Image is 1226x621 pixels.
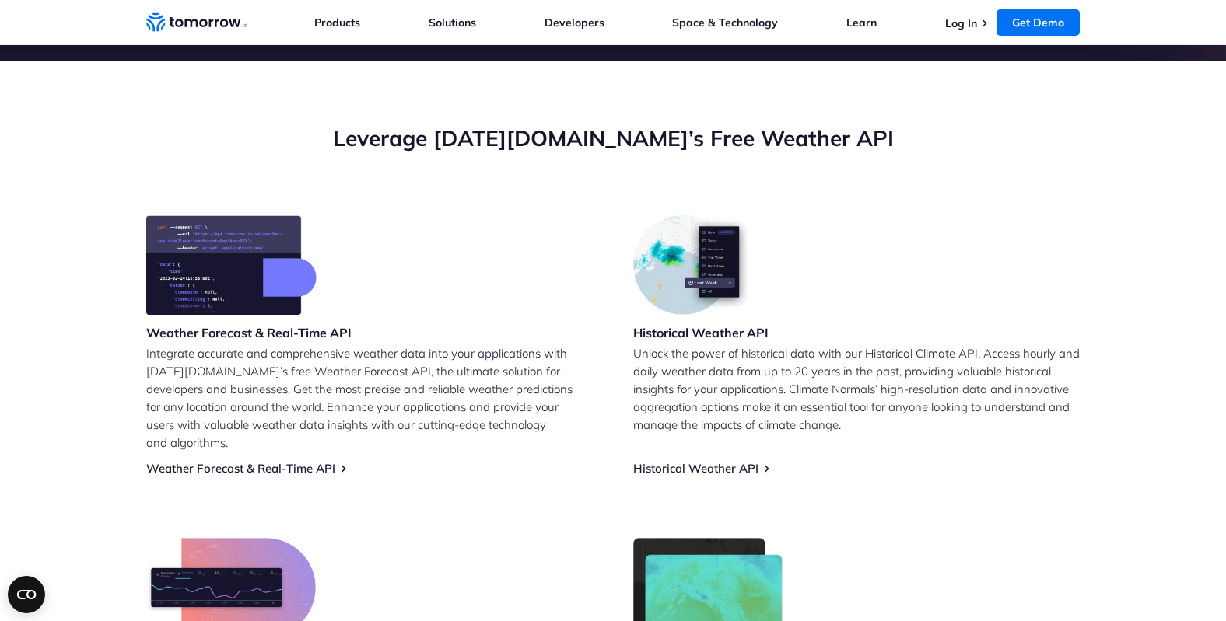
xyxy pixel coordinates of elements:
[545,16,604,30] a: Developers
[314,16,360,30] a: Products
[8,576,45,613] button: Open CMP widget
[633,324,769,341] h3: Historical Weather API
[146,124,1080,153] h2: Leverage [DATE][DOMAIN_NAME]’s Free Weather API
[146,324,352,341] h3: Weather Forecast & Real-Time API
[997,9,1080,36] a: Get Demo
[146,461,335,476] a: Weather Forecast & Real-Time API
[146,344,593,452] p: Integrate accurate and comprehensive weather data into your applications with [DATE][DOMAIN_NAME]...
[945,16,977,30] a: Log In
[633,344,1080,434] p: Unlock the power of historical data with our Historical Climate API. Access hourly and daily weat...
[846,16,877,30] a: Learn
[146,11,247,34] a: Home link
[429,16,476,30] a: Solutions
[672,16,778,30] a: Space & Technology
[633,461,758,476] a: Historical Weather API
